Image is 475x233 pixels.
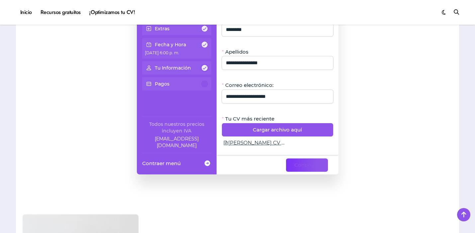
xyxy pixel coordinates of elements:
[225,49,248,55] span: Apellidos
[16,3,36,21] a: Inicio
[155,81,169,87] p: Pagos
[145,50,179,55] span: [DATE] 6:00 p. m.
[294,161,320,169] span: Continuar
[222,123,333,136] button: Cargar archivo aquí
[253,126,302,134] span: Cargar archivo aquí
[155,41,186,48] p: Fecha y Hora
[286,158,328,172] button: Continuar
[228,139,287,147] span: Cristina Camara Caballero CV 2025a.pdf
[225,82,273,89] span: Correo electrónico:
[225,116,274,122] span: Tu CV más reciente
[142,135,211,149] a: Company email: ayuda@elhadadelasvacantes.com
[36,3,85,21] a: Recursos gratuitos
[155,65,191,71] p: Tu Información
[142,160,181,167] span: Contraer menú
[85,3,139,21] a: ¡Optimizamos tu CV!
[155,25,169,32] p: Extras
[142,121,211,134] div: Todos nuestros precios incluyen IVA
